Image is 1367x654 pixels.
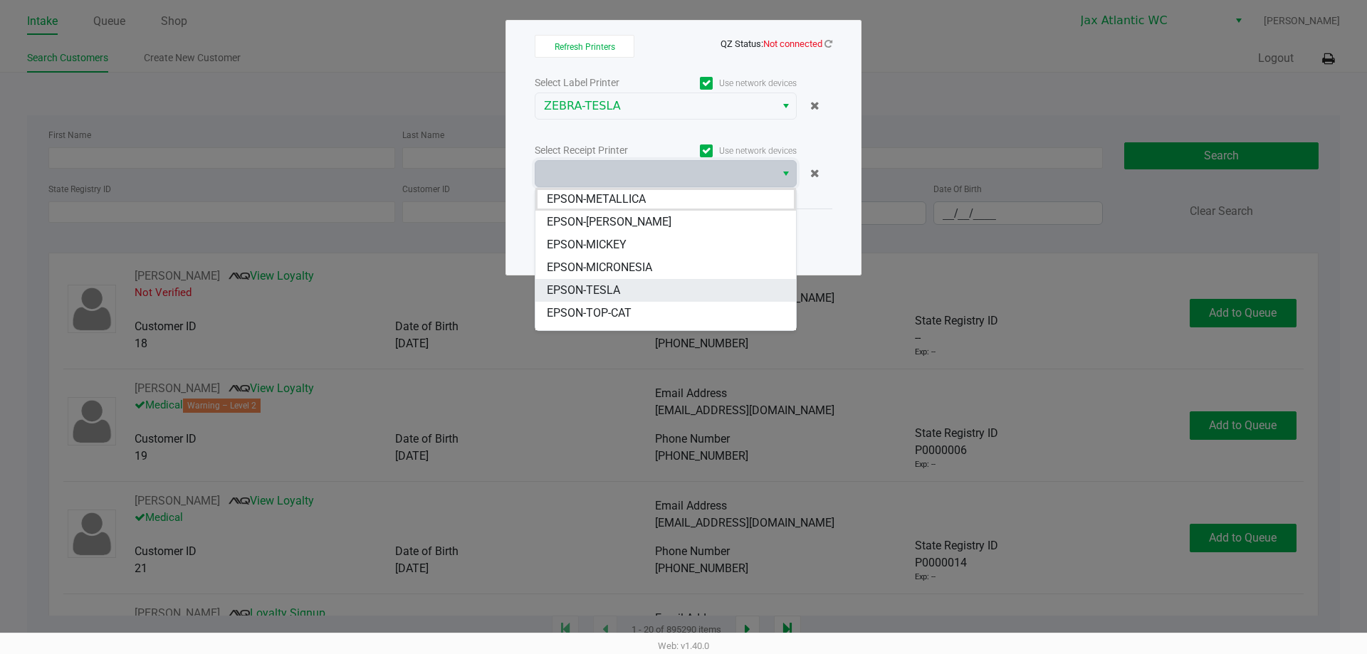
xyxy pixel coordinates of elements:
div: Select Label Printer [535,75,666,90]
label: Use network devices [666,144,797,157]
span: Refresh Printers [555,42,615,52]
button: Select [775,93,796,119]
span: ZEBRA-TESLA [544,97,767,115]
span: EPSON-U2 [547,327,599,344]
div: Select Receipt Printer [535,143,666,158]
span: Web: v1.40.0 [658,640,709,651]
button: Refresh Printers [535,35,634,58]
label: Use network devices [666,77,797,90]
span: Not connected [763,38,822,49]
span: EPSON-TESLA [547,282,620,299]
span: EPSON-MICKEY [547,236,627,253]
span: EPSON-METALLICA [547,191,646,208]
span: EPSON-TOP-CAT [547,305,632,322]
span: EPSON-MICRONESIA [547,259,652,276]
span: QZ Status: [721,38,832,49]
button: Select [775,161,796,186]
span: EPSON-[PERSON_NAME] [547,213,671,231]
